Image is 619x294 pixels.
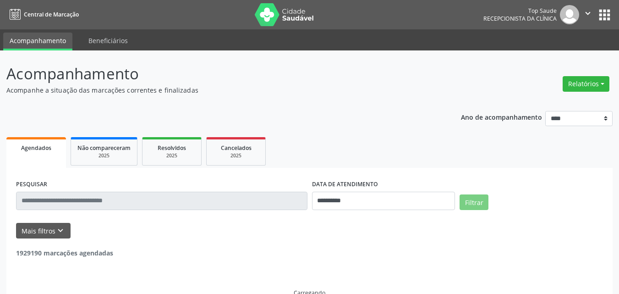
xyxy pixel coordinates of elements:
[460,194,488,210] button: Filtrar
[77,152,131,159] div: 2025
[579,5,597,24] button: 
[3,33,72,50] a: Acompanhamento
[6,7,79,22] a: Central de Marcação
[55,226,66,236] i: keyboard_arrow_down
[149,152,195,159] div: 2025
[221,144,252,152] span: Cancelados
[483,15,557,22] span: Recepcionista da clínica
[21,144,51,152] span: Agendados
[16,249,113,257] strong: 1929190 marcações agendadas
[461,111,542,122] p: Ano de acompanhamento
[82,33,134,49] a: Beneficiários
[16,178,47,192] label: PESQUISAR
[158,144,186,152] span: Resolvidos
[16,223,71,239] button: Mais filtroskeyboard_arrow_down
[583,8,593,18] i: 
[6,85,431,95] p: Acompanhe a situação das marcações correntes e finalizadas
[483,7,557,15] div: Top Saude
[213,152,259,159] div: 2025
[563,76,609,92] button: Relatórios
[6,62,431,85] p: Acompanhamento
[312,178,378,192] label: DATA DE ATENDIMENTO
[77,144,131,152] span: Não compareceram
[560,5,579,24] img: img
[597,7,613,23] button: apps
[24,11,79,18] span: Central de Marcação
